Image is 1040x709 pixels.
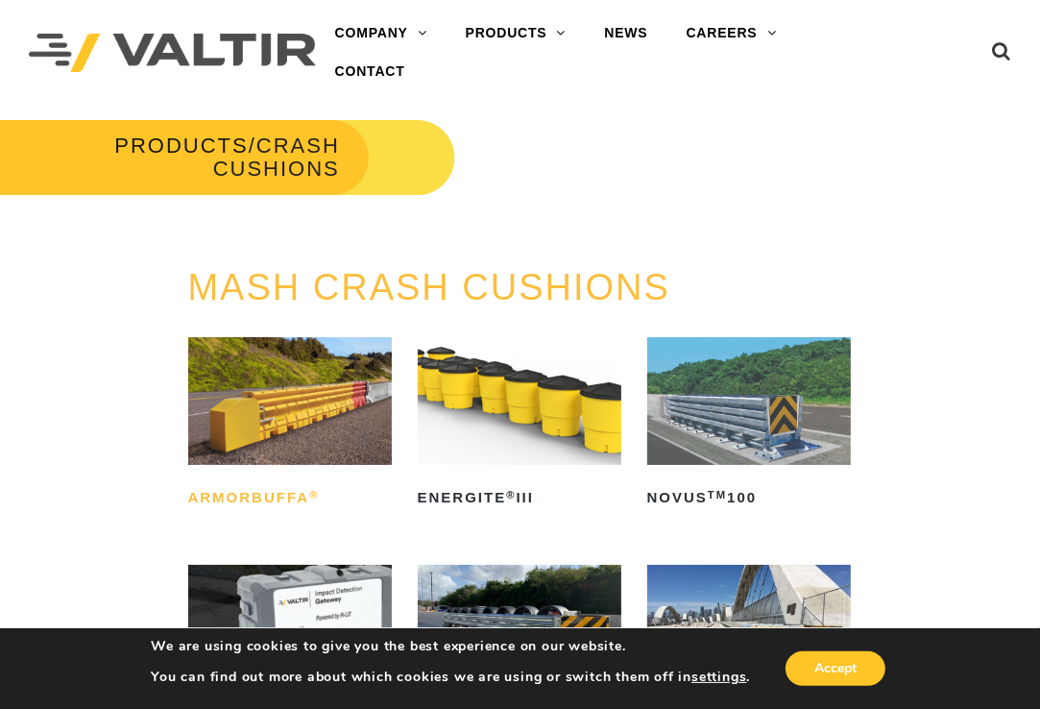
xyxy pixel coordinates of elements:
[691,669,746,686] button: settings
[309,489,319,501] sup: ®
[29,34,316,72] img: Valtir
[418,482,622,513] h2: ENERGITE III
[647,337,852,512] a: NOVUSTM100
[114,134,248,158] a: PRODUCTS
[188,267,671,307] a: MASH CRASH CUSHIONS
[316,53,424,91] a: CONTACT
[188,337,393,512] a: ArmorBuffa®
[188,482,393,513] h2: ArmorBuffa
[506,489,516,501] sup: ®
[647,482,852,513] h2: NOVUS 100
[151,638,750,655] p: We are using cookies to give you the best experience on our website.
[316,14,447,53] a: COMPANY
[418,337,622,512] a: ENERGITE®III
[708,489,727,501] sup: TM
[667,14,796,53] a: CAREERS
[447,14,586,53] a: PRODUCTS
[213,134,340,181] span: CRASH CUSHIONS
[151,669,750,686] p: You can find out more about which cookies we are using or switch them off in .
[585,14,666,53] a: NEWS
[786,651,885,686] button: Accept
